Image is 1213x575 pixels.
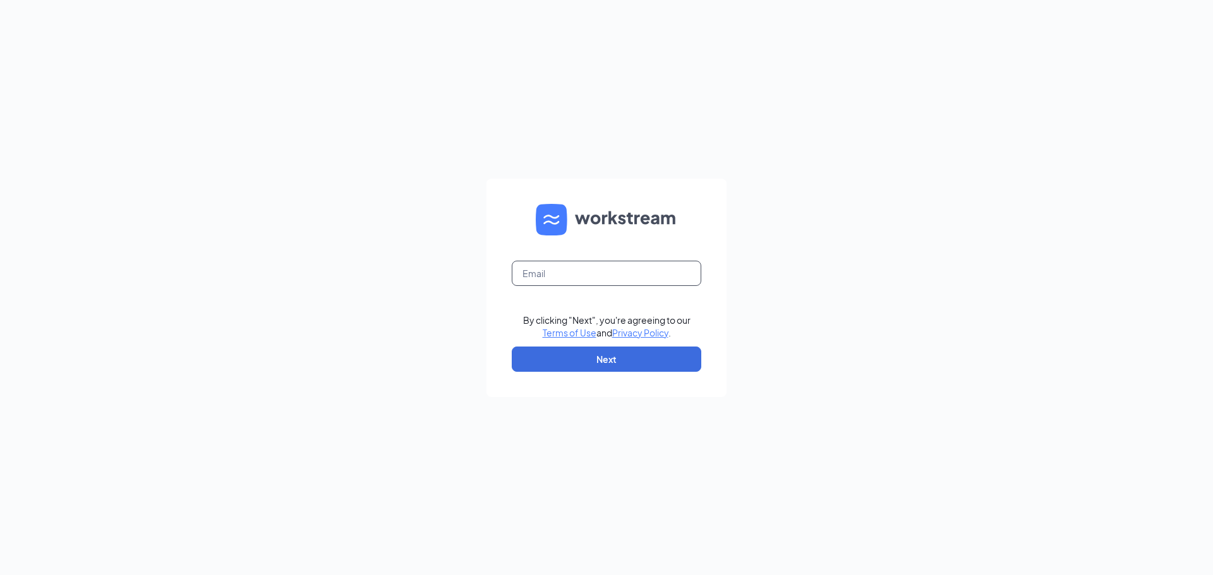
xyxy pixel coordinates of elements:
[543,327,596,338] a: Terms of Use
[523,314,691,339] div: By clicking "Next", you're agreeing to our and .
[512,347,701,372] button: Next
[612,327,668,338] a: Privacy Policy
[512,261,701,286] input: Email
[536,204,677,235] img: WS logo and Workstream text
